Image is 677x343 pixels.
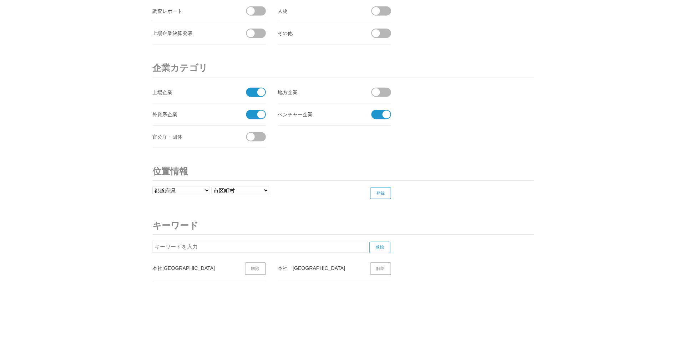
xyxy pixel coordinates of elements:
input: 登録 [367,186,388,197]
input: キーワードを入力 [151,239,365,251]
div: 官公庁・団体 [151,131,232,140]
div: 人物 [276,6,356,15]
a: 解除 [367,260,388,272]
div: 本社 [GEOGRAPHIC_DATA] [276,261,356,270]
div: 上場企業 [151,87,232,96]
div: 外資系企業 [151,109,232,118]
a: 解除 [243,260,264,272]
h3: 企業カテゴリ [151,58,530,77]
div: 地方企業 [276,87,356,96]
div: その他 [276,28,356,37]
div: ベンチャー企業 [276,109,356,118]
h3: キーワード [151,214,530,233]
div: 調査レポート [151,6,232,15]
div: 上場企業決算発表 [151,28,232,37]
input: 登録 [367,240,387,251]
div: 本社[GEOGRAPHIC_DATA] [151,261,232,270]
h3: 位置情報 [151,161,530,179]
